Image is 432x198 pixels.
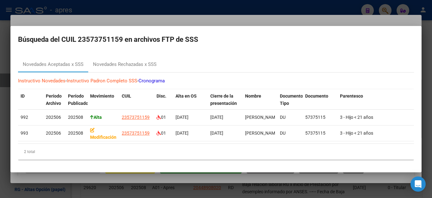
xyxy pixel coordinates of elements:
span: [PERSON_NAME] [245,115,279,120]
strong: Modificación [90,128,116,140]
datatable-header-cell: Cierre de la presentación [208,89,243,117]
a: Cronograma [139,78,165,84]
span: Documento Tipo [280,93,303,106]
div: Open Intercom Messenger [410,176,426,192]
strong: Alta [90,115,102,120]
span: [DATE] [210,115,223,120]
datatable-header-cell: Movimiento [88,89,119,117]
a: Instructivo Novedades [18,78,65,84]
span: 992 [21,115,28,120]
span: Parentesco [340,93,363,99]
span: 3 - Hijo < 21 años [340,131,373,136]
span: 202508 [68,131,83,136]
span: 202506 [46,131,61,136]
span: [DATE] [210,131,223,136]
datatable-header-cell: Documento Tipo [277,89,303,117]
span: [DATE] [176,131,188,136]
datatable-header-cell: Documento [303,89,337,117]
datatable-header-cell: CUIL [119,89,154,117]
div: 57375115 [305,114,335,121]
datatable-header-cell: Parentesco [337,89,413,117]
span: CUIL [122,93,131,99]
datatable-header-cell: ID [18,89,43,117]
p: - - [18,77,414,85]
a: Instructivo Padron Completo SSS [67,78,137,84]
div: 57375115 [305,130,335,137]
datatable-header-cell: Período Publicado [65,89,88,117]
span: Movimiento [90,93,114,99]
span: 23573751159 [122,131,150,136]
span: 3 - Hijo < 21 años [340,115,373,120]
span: Nombre [245,93,261,99]
span: Documento [305,93,328,99]
span: Disc. [157,93,166,99]
div: 01 [157,130,170,137]
datatable-header-cell: Nombre [243,89,277,117]
div: Novedades Aceptadas x SSS [23,61,83,68]
datatable-header-cell: Alta en OS [173,89,208,117]
span: [DATE] [176,115,188,120]
span: ID [21,93,25,99]
span: 202506 [46,115,61,120]
div: DU [280,114,300,121]
datatable-header-cell: Disc. [154,89,173,117]
div: 2 total [18,144,414,160]
datatable-header-cell: Período Archivo [43,89,65,117]
div: Novedades Rechazadas x SSS [93,61,157,68]
span: Período Publicado [68,93,88,106]
span: Período Archivo [46,93,62,106]
span: Cierre de la presentación [210,93,237,106]
span: 202508 [68,115,83,120]
h2: Búsqueda del CUIL 23573751159 en archivos FTP de SSS [18,34,414,46]
span: 23573751159 [122,115,150,120]
span: 993 [21,131,28,136]
span: [PERSON_NAME] [245,131,279,136]
div: DU [280,130,300,137]
div: 01 [157,114,170,121]
span: Alta en OS [176,93,197,99]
